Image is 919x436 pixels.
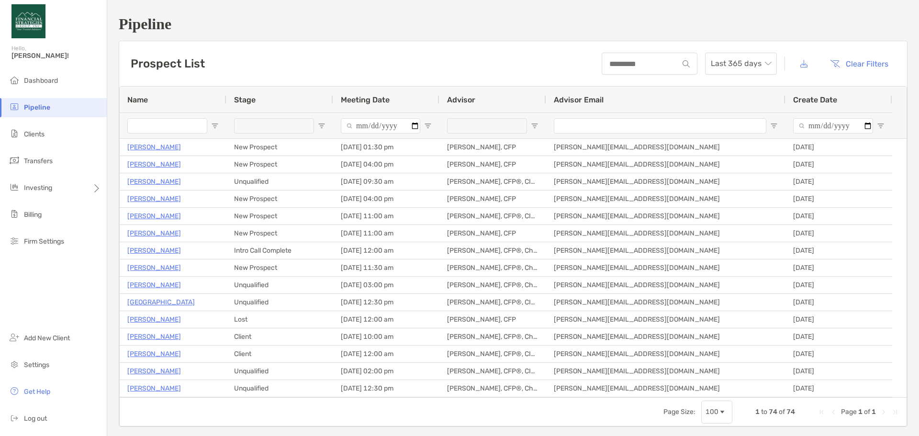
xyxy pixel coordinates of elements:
img: firm-settings icon [9,235,20,246]
div: New Prospect [226,156,333,173]
div: [DATE] 04:00 pm [333,156,439,173]
div: [PERSON_NAME], CFP [439,139,546,156]
span: 74 [769,408,777,416]
div: [DATE] [785,242,892,259]
span: Create Date [793,95,837,104]
div: [PERSON_NAME][EMAIL_ADDRESS][DOMAIN_NAME] [546,173,785,190]
a: [PERSON_NAME] [127,158,181,170]
div: [DATE] 11:00 am [333,225,439,242]
div: [PERSON_NAME], CFP®, CIMA®, ChFC®, CAP®, MSFS [439,346,546,362]
a: [PERSON_NAME] [127,382,181,394]
img: pipeline icon [9,101,20,112]
div: New Prospect [226,259,333,276]
div: [DATE] 12:30 pm [333,380,439,397]
a: [GEOGRAPHIC_DATA] [127,296,195,308]
div: Unqualified [226,294,333,311]
div: [PERSON_NAME][EMAIL_ADDRESS][DOMAIN_NAME] [546,139,785,156]
div: [PERSON_NAME][EMAIL_ADDRESS][DOMAIN_NAME] [546,208,785,224]
img: billing icon [9,208,20,220]
div: Lost [226,311,333,328]
div: [DATE] [785,259,892,276]
span: Pipeline [24,103,50,112]
div: [DATE] 12:30 pm [333,294,439,311]
img: clients icon [9,128,20,139]
div: [DATE] [785,277,892,293]
p: [PERSON_NAME] [127,365,181,377]
div: 100 [706,408,718,416]
h1: Pipeline [119,15,908,33]
a: [PERSON_NAME] [127,210,181,222]
div: Unqualified [226,277,333,293]
div: [PERSON_NAME][EMAIL_ADDRESS][DOMAIN_NAME] [546,259,785,276]
span: Name [127,95,148,104]
div: Unqualified [226,363,333,380]
div: [DATE] 01:30 pm [333,139,439,156]
div: New Prospect [226,208,333,224]
div: Next Page [880,408,887,416]
div: [PERSON_NAME][EMAIL_ADDRESS][DOMAIN_NAME] [546,294,785,311]
img: input icon [683,60,690,67]
a: [PERSON_NAME] [127,227,181,239]
button: Open Filter Menu [877,122,885,130]
img: get-help icon [9,385,20,397]
img: settings icon [9,358,20,370]
span: Add New Client [24,334,70,342]
div: [DATE] [785,311,892,328]
img: Zoe Logo [11,4,45,38]
button: Clear Filters [823,53,896,74]
div: [PERSON_NAME][EMAIL_ADDRESS][DOMAIN_NAME] [546,328,785,345]
a: [PERSON_NAME] [127,245,181,257]
span: Billing [24,211,42,219]
div: [PERSON_NAME], CFP®, ChFC®, CDAA [439,259,546,276]
div: [DATE] [785,156,892,173]
span: 74 [786,408,795,416]
span: Log out [24,414,47,423]
span: Meeting Date [341,95,390,104]
button: Open Filter Menu [770,122,778,130]
span: to [761,408,767,416]
div: [DATE] 09:30 am [333,173,439,190]
div: Last Page [891,408,899,416]
div: [DATE] [785,294,892,311]
span: Last 365 days [711,53,771,74]
span: Firm Settings [24,237,64,246]
div: Unqualified [226,380,333,397]
div: New Prospect [226,190,333,207]
div: [PERSON_NAME], CFP [439,311,546,328]
img: logout icon [9,412,20,424]
div: [PERSON_NAME][EMAIL_ADDRESS][DOMAIN_NAME] [546,363,785,380]
span: 1 [755,408,760,416]
div: [DATE] [785,225,892,242]
h3: Prospect List [131,57,205,70]
div: [PERSON_NAME][EMAIL_ADDRESS][DOMAIN_NAME] [546,225,785,242]
input: Create Date Filter Input [793,118,873,134]
div: [DATE] [785,139,892,156]
div: [PERSON_NAME], CFP [439,156,546,173]
img: dashboard icon [9,74,20,86]
div: [PERSON_NAME], CFP®, ChFC®, CDAA [439,328,546,345]
a: [PERSON_NAME] [127,262,181,274]
a: [PERSON_NAME] [127,176,181,188]
a: [PERSON_NAME] [127,141,181,153]
div: [PERSON_NAME], CFP®, ChFC®, CDAA [439,277,546,293]
span: Advisor [447,95,475,104]
div: [PERSON_NAME][EMAIL_ADDRESS][DOMAIN_NAME] [546,242,785,259]
input: Advisor Email Filter Input [554,118,766,134]
div: New Prospect [226,225,333,242]
div: [DATE] [785,380,892,397]
div: [PERSON_NAME], CFP®, CIMA®, ChFC®, CAP®, MSFS [439,363,546,380]
input: Meeting Date Filter Input [341,118,420,134]
span: 1 [858,408,863,416]
div: [DATE] 04:00 pm [333,190,439,207]
a: [PERSON_NAME] [127,331,181,343]
span: Stage [234,95,256,104]
a: [PERSON_NAME] [127,313,181,325]
div: Client [226,328,333,345]
div: [DATE] 10:00 am [333,328,439,345]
